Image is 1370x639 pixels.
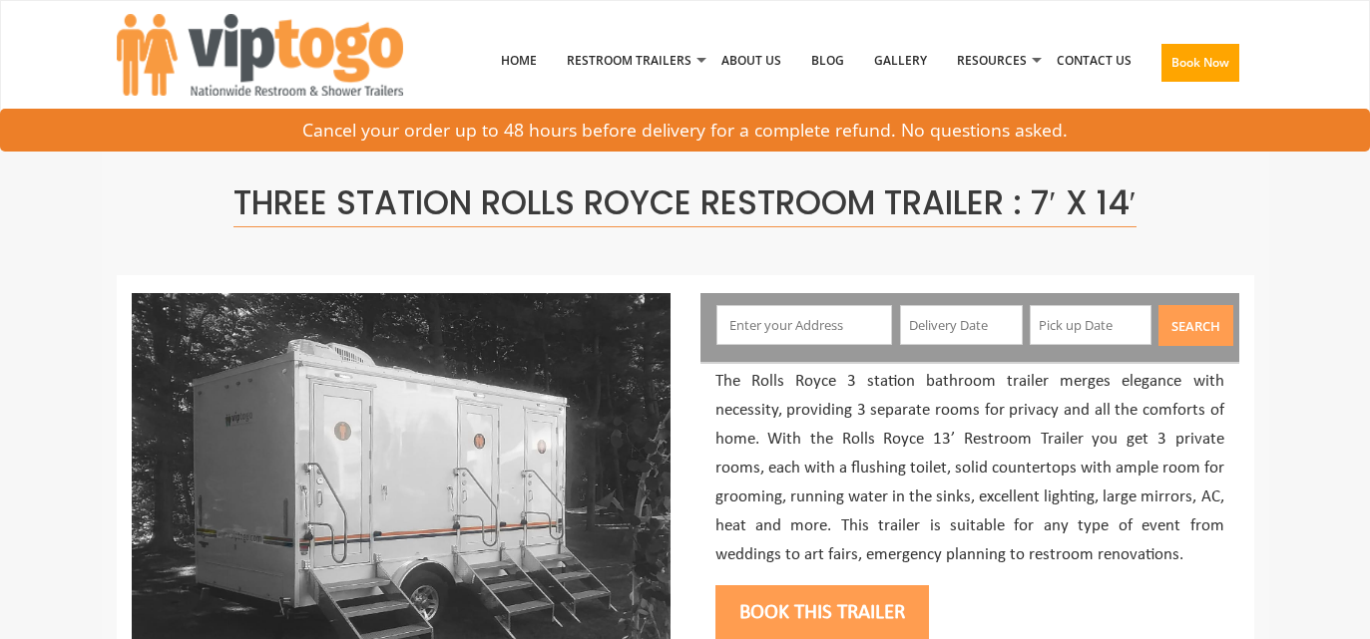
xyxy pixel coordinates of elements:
[233,179,1136,227] span: Three Station Rolls Royce Restroom Trailer : 7′ x 14′
[552,9,706,113] a: Restroom Trailers
[942,9,1042,113] a: Resources
[1042,9,1146,113] a: Contact Us
[706,9,796,113] a: About Us
[1161,44,1239,82] button: Book Now
[859,9,942,113] a: Gallery
[1146,9,1254,125] a: Book Now
[716,305,892,345] input: Enter your Address
[796,9,859,113] a: Blog
[117,14,403,96] img: VIPTOGO
[1158,305,1233,346] button: Search
[1030,305,1152,345] input: Pick up Date
[715,368,1224,569] p: The Rolls Royce 3 station bathroom trailer merges elegance with necessity, providing 3 separate r...
[486,9,552,113] a: Home
[900,305,1023,345] input: Delivery Date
